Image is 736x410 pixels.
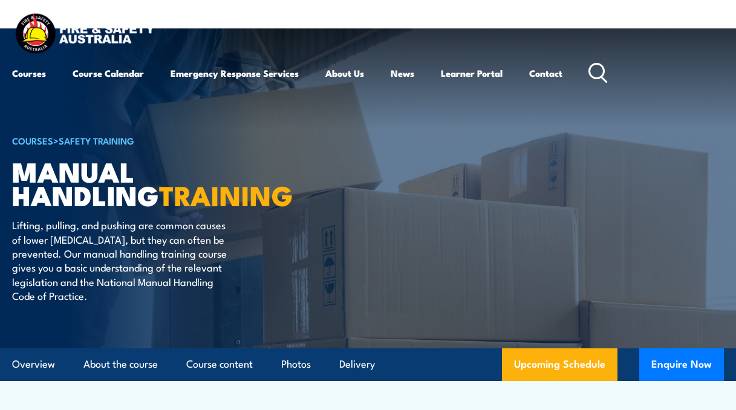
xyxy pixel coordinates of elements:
[186,348,253,380] a: Course content
[12,134,53,147] a: COURSES
[325,59,364,88] a: About Us
[391,59,414,88] a: News
[171,59,299,88] a: Emergency Response Services
[529,59,562,88] a: Contact
[73,59,144,88] a: Course Calendar
[502,348,617,381] a: Upcoming Schedule
[12,159,311,206] h1: Manual Handling
[12,218,233,302] p: Lifting, pulling, and pushing are common causes of lower [MEDICAL_DATA], but they can often be pr...
[159,174,293,215] strong: TRAINING
[83,348,158,380] a: About the course
[441,59,503,88] a: Learner Portal
[639,348,724,381] button: Enquire Now
[12,133,311,148] h6: >
[12,348,55,380] a: Overview
[281,348,311,380] a: Photos
[59,134,134,147] a: Safety Training
[339,348,375,380] a: Delivery
[12,59,46,88] a: Courses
